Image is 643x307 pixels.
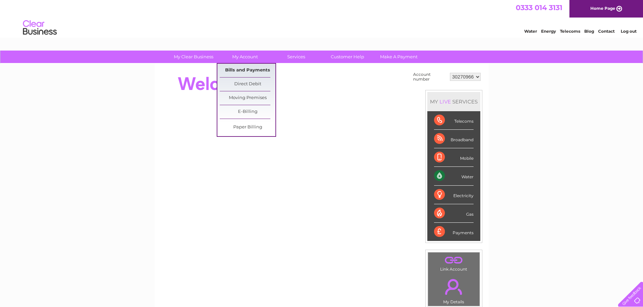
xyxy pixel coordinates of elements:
a: . [430,275,478,299]
a: 0333 014 3131 [516,3,562,12]
a: My Account [217,51,273,63]
div: Electricity [434,186,474,204]
a: E-Billing [220,105,275,119]
img: logo.png [23,18,57,38]
a: Customer Help [320,51,375,63]
div: Gas [434,204,474,223]
a: Blog [584,29,594,34]
div: Broadband [434,130,474,148]
a: Telecoms [560,29,580,34]
a: Direct Debit [220,78,275,91]
td: Link Account [428,252,480,273]
a: Paper Billing [220,121,275,134]
td: Account number [411,70,448,83]
a: Services [268,51,324,63]
a: Bills and Payments [220,64,275,77]
div: Water [434,167,474,185]
a: My Clear Business [166,51,221,63]
a: Moving Premises [220,91,275,105]
div: Clear Business is a trading name of Verastar Limited (registered in [GEOGRAPHIC_DATA] No. 3667643... [162,4,481,33]
div: MY SERVICES [427,92,480,111]
a: Log out [621,29,637,34]
a: Energy [541,29,556,34]
a: Make A Payment [371,51,427,63]
div: Mobile [434,148,474,167]
td: My Details [428,273,480,306]
div: Telecoms [434,111,474,130]
a: Water [524,29,537,34]
div: LIVE [438,98,452,105]
a: . [430,254,478,266]
div: Payments [434,223,474,241]
a: Contact [598,29,615,34]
